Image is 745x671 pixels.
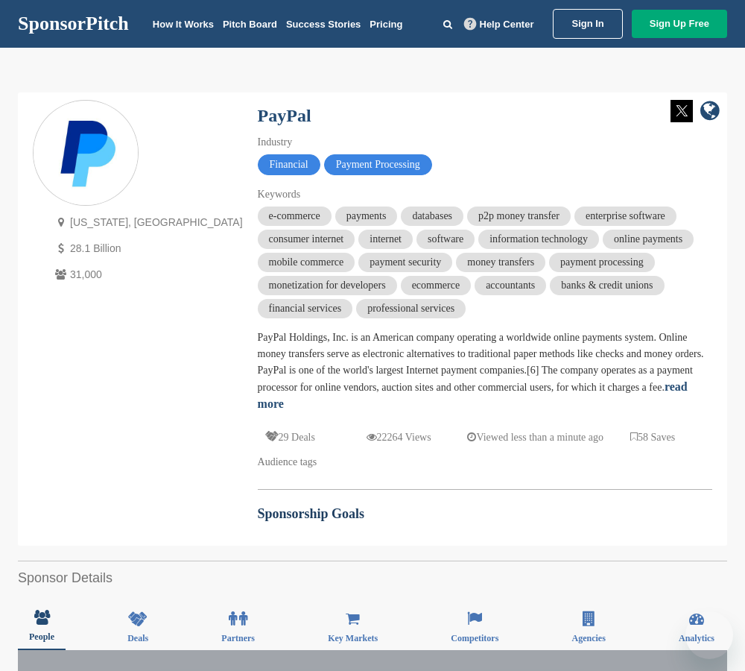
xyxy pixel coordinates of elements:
a: How It Works [153,19,214,30]
span: Key Markets [328,634,378,643]
p: 29 Deals [265,428,315,447]
span: Competitors [451,634,498,643]
span: information technology [478,230,599,249]
a: Help Center [461,16,537,33]
p: 58 Saves [630,428,675,447]
a: Pitch Board [223,19,277,30]
span: payments [335,207,398,226]
span: ecommerce [401,276,472,295]
span: accountants [475,276,546,295]
h2: Sponsorship Goals [258,504,712,524]
span: mobile commerce [258,253,355,272]
div: Keywords [258,186,712,203]
a: Sign Up Free [632,10,727,38]
span: Analytics [679,634,714,643]
span: p2p money transfer [467,207,571,226]
span: People [29,632,54,641]
a: read more [258,380,688,410]
span: online payments [603,230,694,249]
span: payment security [358,253,452,272]
span: financial services [258,299,353,318]
span: Deals [127,634,148,643]
span: Agencies [571,634,605,643]
a: Success Stories [286,19,361,30]
p: [US_STATE], [GEOGRAPHIC_DATA] [51,213,243,232]
span: software [416,230,475,249]
a: PayPal [258,106,311,125]
p: 28.1 Billion [51,239,243,258]
span: internet [358,230,413,249]
span: consumer internet [258,230,355,249]
span: enterprise software [574,207,676,226]
span: monetization for developers [258,276,397,295]
p: 22264 Views [367,428,431,447]
span: payment processing [549,253,655,272]
p: Viewed less than a minute ago [467,428,603,447]
a: Pricing [370,19,402,30]
span: databases [401,207,463,226]
div: Industry [258,134,712,151]
img: Sponsorpitch & PayPal [34,101,138,206]
a: Sign In [553,9,622,39]
a: company link [700,100,720,125]
span: money transfers [456,253,545,272]
h2: Sponsor Details [18,568,727,588]
img: Twitter white [670,100,693,122]
span: Financial [258,154,320,175]
span: Partners [221,634,255,643]
iframe: Button to launch messaging window [685,611,733,659]
span: professional services [356,299,466,318]
span: e-commerce [258,207,332,226]
div: PayPal Holdings, Inc. is an American company operating a worldwide online payments system. Online... [258,330,712,413]
div: Audience tags [258,454,712,470]
span: banks & credit unions [550,276,664,295]
span: Payment Processing [324,154,432,175]
a: SponsorPitch [18,14,129,34]
p: 31,000 [51,265,243,284]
